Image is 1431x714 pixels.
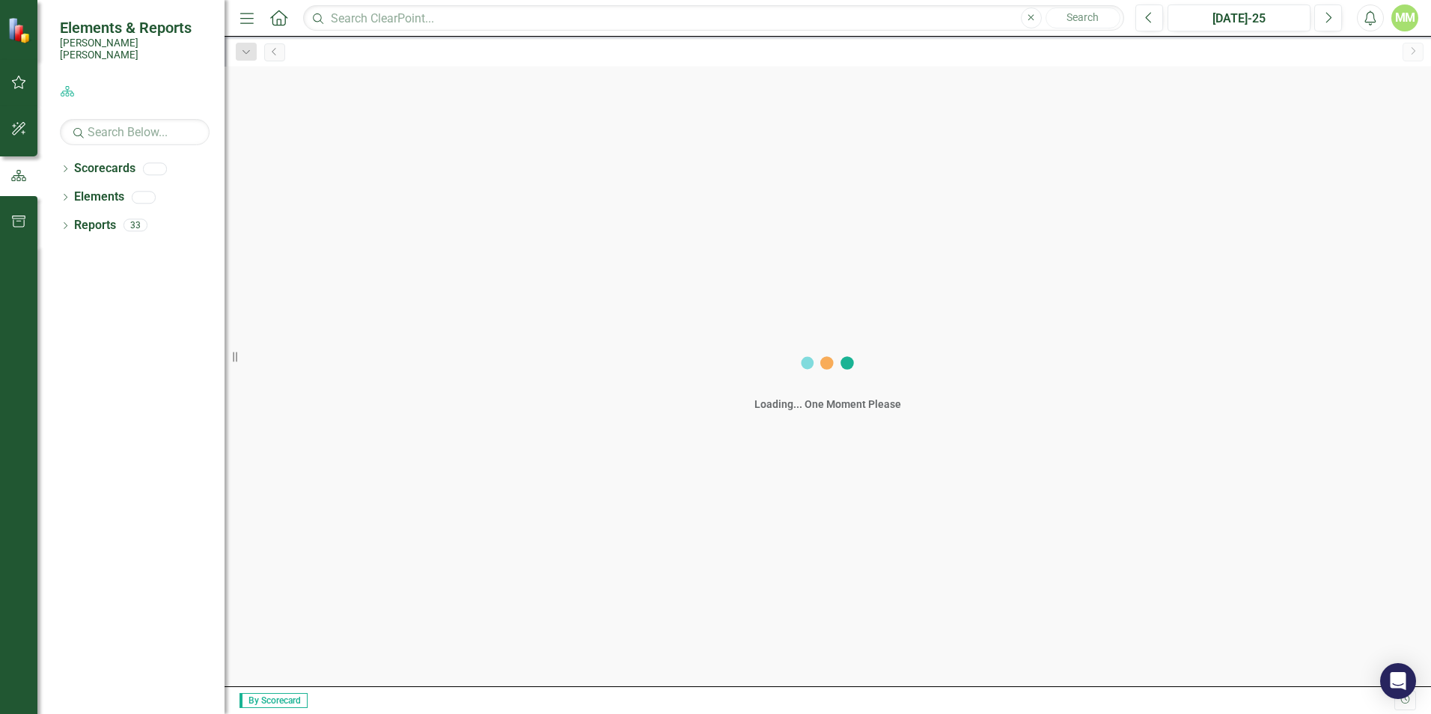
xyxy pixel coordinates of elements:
[74,160,135,177] a: Scorecards
[60,19,210,37] span: Elements & Reports
[239,693,308,708] span: By Scorecard
[60,37,210,61] small: [PERSON_NAME] [PERSON_NAME]
[754,397,901,412] div: Loading... One Moment Please
[7,17,34,43] img: ClearPoint Strategy
[1067,11,1099,23] span: Search
[74,189,124,206] a: Elements
[60,119,210,145] input: Search Below...
[1391,4,1418,31] button: MM
[123,219,147,232] div: 33
[1046,7,1120,28] button: Search
[1173,10,1305,28] div: [DATE]-25
[303,5,1124,31] input: Search ClearPoint...
[1380,663,1416,699] div: Open Intercom Messenger
[74,217,116,234] a: Reports
[1168,4,1311,31] button: [DATE]-25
